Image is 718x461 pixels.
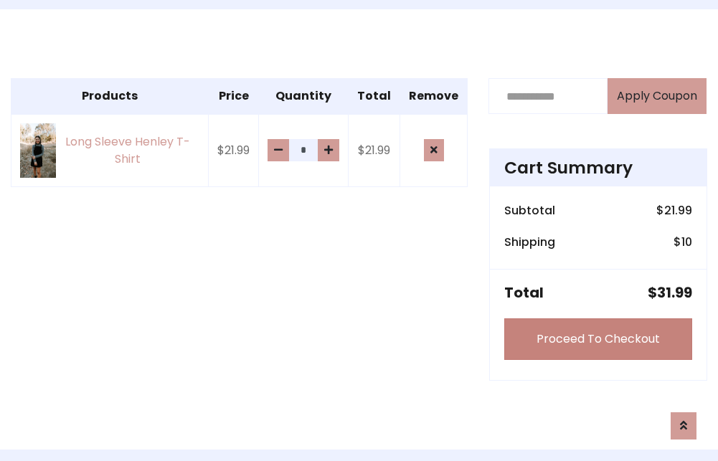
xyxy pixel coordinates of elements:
h6: Subtotal [504,204,555,217]
td: $21.99 [209,114,259,186]
th: Price [209,79,259,115]
th: Total [349,79,400,115]
th: Products [11,79,209,115]
h5: $ [648,284,692,301]
span: 31.99 [657,282,692,303]
span: 10 [681,234,692,250]
h6: $ [674,235,692,249]
td: $21.99 [349,114,400,186]
h6: $ [656,204,692,217]
button: Apply Coupon [608,78,707,114]
h5: Total [504,284,544,301]
th: Remove [400,79,468,115]
h6: Shipping [504,235,555,249]
th: Quantity [259,79,349,115]
h4: Cart Summary [504,158,692,178]
span: 21.99 [664,202,692,219]
a: Proceed To Checkout [504,318,692,360]
a: Long Sleeve Henley T-Shirt [20,123,199,177]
